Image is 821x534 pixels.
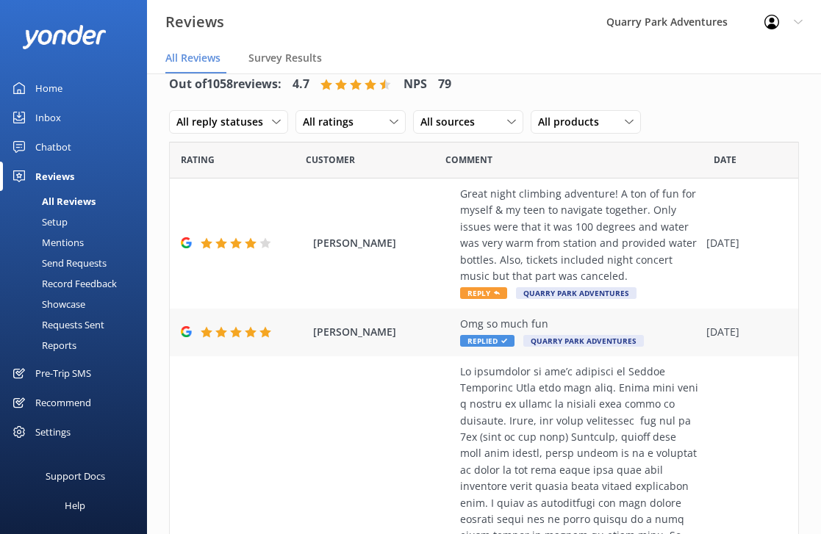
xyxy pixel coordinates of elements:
div: Record Feedback [9,273,117,294]
div: Omg so much fun [460,316,699,332]
div: Inbox [35,103,61,132]
span: Reply [460,287,507,299]
span: All reply statuses [176,114,272,130]
h4: Out of 1058 reviews: [169,75,282,94]
div: Help [65,491,85,520]
span: Question [445,153,492,167]
span: [PERSON_NAME] [313,324,453,340]
span: [PERSON_NAME] [313,235,453,251]
span: All ratings [303,114,362,130]
div: Mentions [9,232,84,253]
div: Reviews [35,162,74,191]
div: Support Docs [46,461,105,491]
div: Requests Sent [9,314,104,335]
h3: Reviews [165,10,224,34]
span: Date [306,153,355,167]
h4: 79 [438,75,451,94]
a: Requests Sent [9,314,147,335]
span: All sources [420,114,484,130]
img: yonder-white-logo.png [22,25,107,49]
div: Pre-Trip SMS [35,358,91,388]
span: Quarry Park Adventures [516,287,637,299]
div: [DATE] [706,324,780,340]
div: All Reviews [9,191,96,212]
a: Setup [9,212,147,232]
div: Recommend [35,388,91,417]
div: Settings [35,417,71,447]
span: All Reviews [165,51,221,65]
div: Home [35,73,62,103]
a: All Reviews [9,191,147,212]
span: All products [538,114,608,130]
div: Setup [9,212,68,232]
div: Chatbot [35,132,71,162]
div: Reports [9,335,76,356]
a: Mentions [9,232,147,253]
a: Record Feedback [9,273,147,294]
span: Quarry Park Adventures [523,335,644,347]
a: Showcase [9,294,147,314]
span: Date [181,153,215,167]
a: Reports [9,335,147,356]
div: Send Requests [9,253,107,273]
h4: NPS [404,75,427,94]
div: Showcase [9,294,85,314]
div: [DATE] [706,235,780,251]
span: Replied [460,335,515,347]
div: Great night climbing adventure! A ton of fun for myself & my teen to navigate together. Only issu... [460,186,699,284]
span: Date [714,153,736,167]
span: Survey Results [248,51,322,65]
a: Send Requests [9,253,147,273]
h4: 4.7 [293,75,309,94]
